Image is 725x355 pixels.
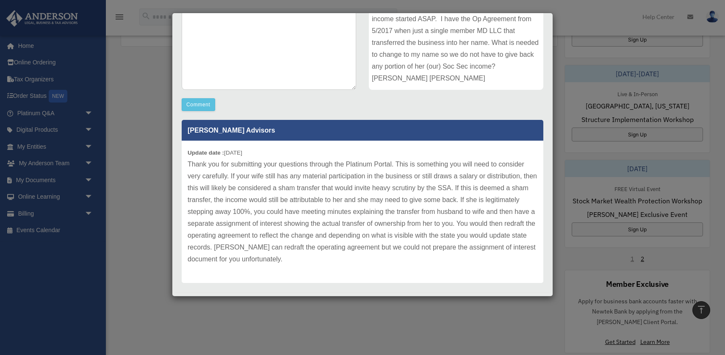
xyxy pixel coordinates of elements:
b: Update date : [188,150,224,156]
p: Thank you for submitting your questions through the Platinum Portal. This is something you will n... [188,158,537,265]
p: [PERSON_NAME] Advisors [182,120,543,141]
small: [DATE] [188,150,242,156]
button: Comment [182,98,215,111]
